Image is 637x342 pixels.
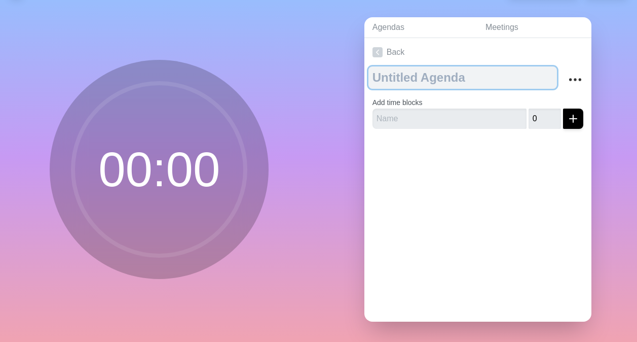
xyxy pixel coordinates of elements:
[477,17,591,38] a: Meetings
[529,109,561,129] input: Mins
[364,17,477,38] a: Agendas
[372,109,527,129] input: Name
[372,98,423,107] label: Add time blocks
[364,38,591,66] a: Back
[565,70,585,90] button: More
